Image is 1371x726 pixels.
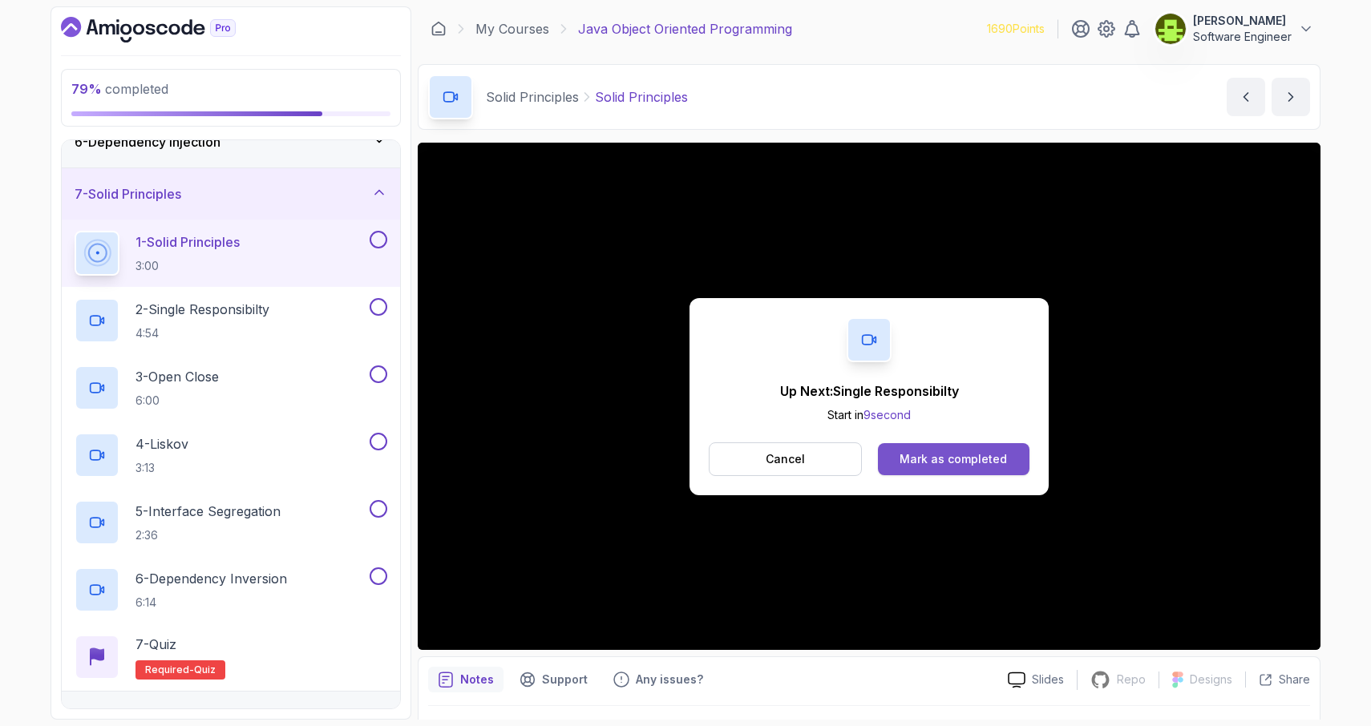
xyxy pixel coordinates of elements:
[75,500,387,545] button: 5-Interface Segregation2:36
[878,443,1029,475] button: Mark as completed
[135,367,219,386] p: 3 - Open Close
[75,184,181,204] h3: 7 - Solid Principles
[1190,672,1232,688] p: Designs
[418,143,1320,650] iframe: 2 - SOLID Principles
[71,81,102,97] span: 79 %
[75,231,387,276] button: 1-Solid Principles3:00
[1155,14,1186,44] img: user profile image
[75,365,387,410] button: 3-Open Close6:00
[1193,29,1292,45] p: Software Engineer
[75,567,387,612] button: 6-Dependency Inversion6:14
[1155,13,1314,45] button: user profile image[PERSON_NAME]Software Engineer
[510,667,597,692] button: Support button
[135,232,240,252] p: 1 - Solid Principles
[135,434,188,454] p: 4 - Liskov
[987,21,1045,37] p: 1690 Points
[995,672,1077,688] a: Slides
[75,635,387,680] button: 7-QuizRequired-quiz
[486,87,579,107] p: Solid Principles
[578,19,792,38] p: Java Object Oriented Programming
[71,81,168,97] span: completed
[1193,13,1292,29] p: [PERSON_NAME]
[604,667,713,692] button: Feedback button
[1032,672,1064,688] p: Slides
[900,451,1007,467] div: Mark as completed
[135,325,269,341] p: 4:54
[75,298,387,343] button: 2-Single Responsibilty4:54
[135,635,176,654] p: 7 - Quiz
[75,433,387,478] button: 4-Liskov3:13
[194,663,216,676] span: quiz
[428,667,504,692] button: notes button
[135,502,281,521] p: 5 - Interface Segregation
[709,442,862,476] button: Cancel
[1117,672,1146,688] p: Repo
[780,381,959,401] p: Up Next: Single Responsibilty
[1227,78,1265,116] button: previous content
[766,451,805,467] p: Cancel
[135,300,269,319] p: 2 - Single Responsibilty
[595,87,688,107] p: Solid Principles
[780,407,959,423] p: Start in
[135,595,287,611] p: 6:14
[61,17,273,42] a: Dashboard
[135,258,240,274] p: 3:00
[135,527,281,543] p: 2:36
[62,116,400,167] button: 6-Dependency Injection
[542,672,588,688] p: Support
[1279,672,1310,688] p: Share
[636,672,703,688] p: Any issues?
[135,569,287,588] p: 6 - Dependency Inversion
[75,132,220,151] h3: 6 - Dependency Injection
[135,460,188,476] p: 3:13
[431,21,447,37] a: Dashboard
[460,672,494,688] p: Notes
[145,663,194,676] span: Required-
[62,168,400,220] button: 7-Solid Principles
[863,408,911,421] span: 9 second
[1272,78,1310,116] button: next content
[475,19,549,38] a: My Courses
[135,393,219,409] p: 6:00
[1245,672,1310,688] button: Share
